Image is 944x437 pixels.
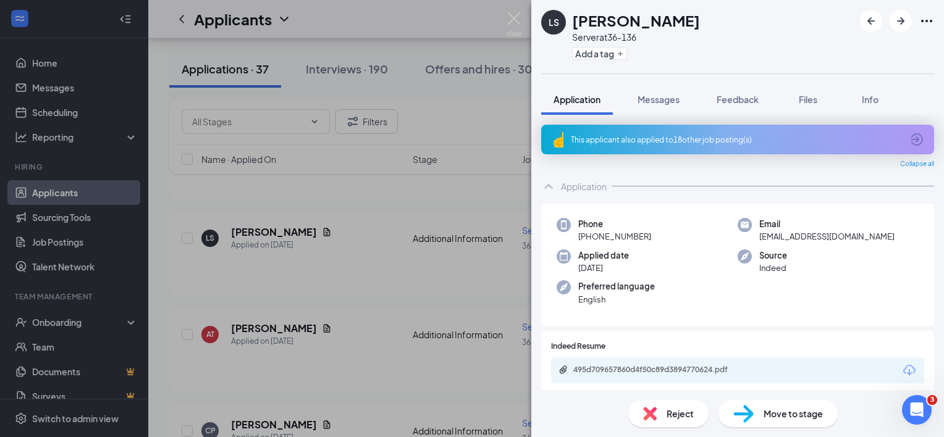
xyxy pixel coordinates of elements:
span: [PHONE_NUMBER] [578,230,651,243]
span: Files [799,94,817,105]
span: [EMAIL_ADDRESS][DOMAIN_NAME] [759,230,895,243]
button: ArrowLeftNew [860,10,882,32]
span: Email [759,218,895,230]
span: Move to stage [764,407,823,420]
span: Source [759,249,787,262]
svg: Plus [617,50,624,57]
span: Phone [578,218,651,230]
span: Application [554,94,601,105]
span: Preferred language [578,280,655,293]
div: This applicant also applied to 18 other job posting(s) [571,135,902,145]
span: Indeed Resume [551,341,605,352]
div: LS [549,16,559,28]
span: [DATE] [578,262,629,274]
svg: ArrowRight [893,14,908,28]
div: 495d709657860d4f50c89d3894770624.pdf [573,365,746,375]
span: 3 [927,395,937,405]
svg: Paperclip [558,365,568,375]
span: Messages [638,94,680,105]
span: English [578,293,655,306]
svg: Ellipses [919,14,934,28]
span: Info [862,94,879,105]
span: Feedback [717,94,759,105]
svg: ChevronUp [541,179,556,194]
div: Server at 36-136 [572,31,700,43]
span: Reject [667,407,694,420]
div: Application [561,180,607,193]
button: ArrowRight [890,10,912,32]
span: Collapse all [900,159,934,169]
svg: Download [902,363,917,378]
svg: ArrowCircle [909,132,924,147]
svg: ArrowLeftNew [864,14,879,28]
button: PlusAdd a tag [572,47,627,60]
iframe: Intercom live chat [902,395,932,425]
a: Paperclip495d709657860d4f50c89d3894770624.pdf [558,365,759,377]
span: Applied date [578,249,629,262]
h1: [PERSON_NAME] [572,10,700,31]
span: Indeed [759,262,787,274]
